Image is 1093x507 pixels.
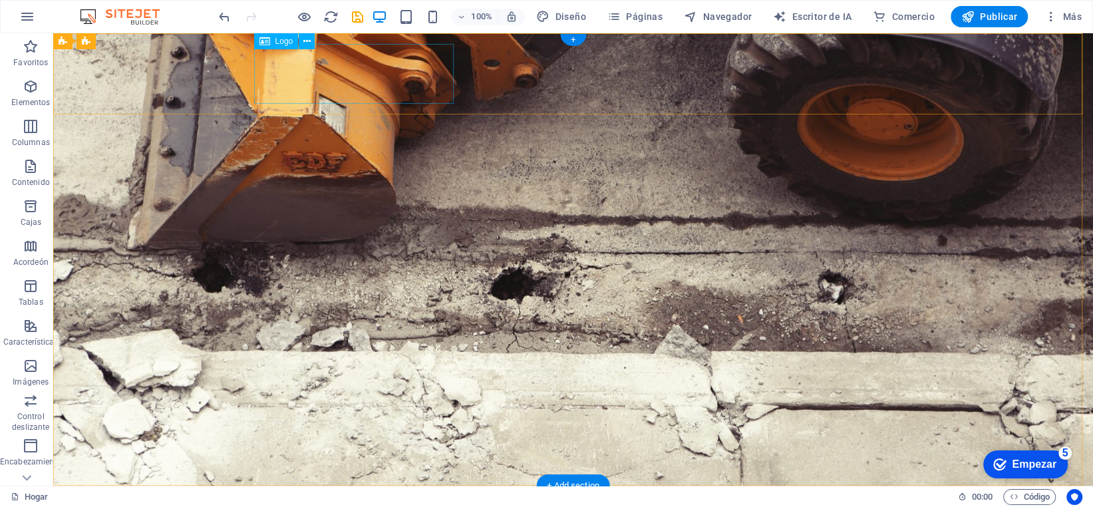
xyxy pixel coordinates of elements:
font: Tablas [19,297,43,307]
i: Recargar página [323,9,339,25]
font: Escritor de IA [792,11,852,22]
button: deshacer [216,9,232,25]
font: Páginas [626,11,663,22]
button: Páginas [602,6,668,27]
font: Empezar [52,15,96,26]
div: Empezar Quedan 5 elementos, 0 % completado [23,7,108,35]
font: Características [3,337,59,347]
button: Publicar [951,6,1028,27]
font: Código [1023,492,1050,502]
font: Logo [275,37,293,46]
img: Logotipo del editor [77,9,176,25]
i: Al cambiar el tamaño, se ajusta automáticamente el nivel de zoom para adaptarse al dispositivo el... [506,11,518,23]
button: ahorrar [349,9,365,25]
i: Undo: Change text (Ctrl+Z) [217,9,232,25]
font: Contenido [12,178,50,187]
button: Centrados en el usuario [1066,489,1082,505]
button: 100% [451,9,498,25]
button: Navegador [679,6,757,27]
font: Imágenes [13,377,49,387]
font: Comercio [892,11,935,22]
div: Design (Ctrl+Alt+Y) [531,6,591,27]
font: 5 [102,3,108,15]
font: 00:00 [972,492,993,502]
font: Acordeón [13,257,49,267]
font: Columnas [12,138,50,147]
button: Diseño [531,6,591,27]
font: Control deslizante [12,412,49,432]
h6: Tiempo de sesión [958,489,993,505]
a: Haga clic para cancelar la selección. Haga doble clic para abrir Páginas. [11,489,49,505]
font: Favoritos [13,58,48,67]
font: Más [1063,11,1082,22]
button: Escritor de IA [768,6,857,27]
font: Elementos [11,98,50,107]
font: 100% [471,11,492,21]
font: Navegador [703,11,752,22]
button: Haga clic aquí para salir del modo de vista previa y continuar editando [296,9,312,25]
font: Diseño [555,11,586,22]
button: Más [1038,6,1087,27]
button: Comercio [867,6,940,27]
font: Hogar [25,492,48,502]
i: Guardar (Ctrl+S) [350,9,365,25]
div: + [560,34,586,46]
button: recargar [323,9,339,25]
div: + Add section [536,474,610,497]
button: Código [1003,489,1056,505]
font: Publicar [980,11,1017,22]
font: Cajas [21,218,42,227]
